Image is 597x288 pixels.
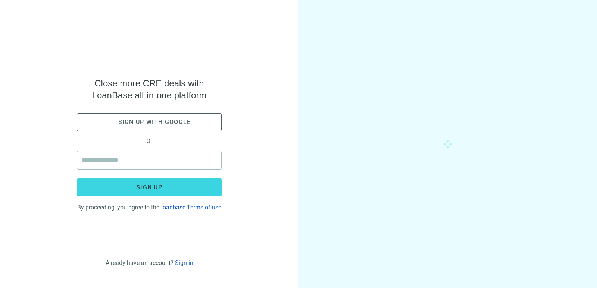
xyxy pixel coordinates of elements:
[175,259,193,266] a: Sign in
[77,202,222,211] div: By proceeding, you agree to the
[136,184,162,191] span: Sign up
[77,113,222,131] button: Sign up with google
[77,77,222,101] span: Close more CRE deals with LoanBase all-in-one platform
[118,118,191,126] span: Sign up with google
[77,178,222,196] button: Sign up
[159,204,221,211] a: Loanbase Terms of use
[140,137,159,145] span: Or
